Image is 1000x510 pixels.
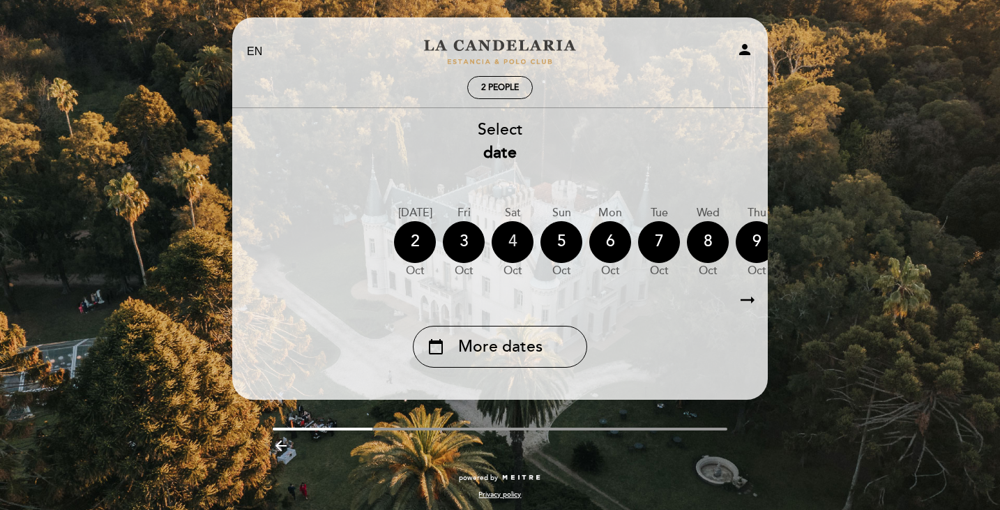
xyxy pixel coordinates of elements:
div: Oct [443,263,485,279]
button: person [736,41,753,63]
div: 6 [589,221,631,263]
a: powered by [459,473,541,483]
div: Oct [540,263,582,279]
div: Oct [492,263,533,279]
a: LA [PERSON_NAME] [413,33,587,71]
i: calendar_today [427,335,444,359]
div: Oct [687,263,729,279]
div: Sat [492,205,533,221]
b: date [483,143,517,163]
div: Tue [638,205,680,221]
div: 4 [492,221,533,263]
div: 9 [736,221,778,263]
div: 2 [394,221,436,263]
div: 5 [540,221,582,263]
div: Mon [589,205,631,221]
div: Oct [638,263,680,279]
div: Sun [540,205,582,221]
img: MEITRE [501,474,541,481]
div: Fri [443,205,485,221]
div: 3 [443,221,485,263]
div: 7 [638,221,680,263]
i: person [736,41,753,58]
div: Wed [687,205,729,221]
div: Select [232,119,768,165]
i: arrow_right_alt [737,285,758,315]
span: 2 people [481,82,519,93]
span: powered by [459,473,498,483]
div: [DATE] [394,205,436,221]
div: Thu [736,205,778,221]
div: Oct [589,263,631,279]
div: Oct [394,263,436,279]
i: arrow_backward [273,437,289,454]
div: 8 [687,221,729,263]
div: Oct [736,263,778,279]
span: More dates [458,336,543,359]
a: Privacy policy [478,490,521,500]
